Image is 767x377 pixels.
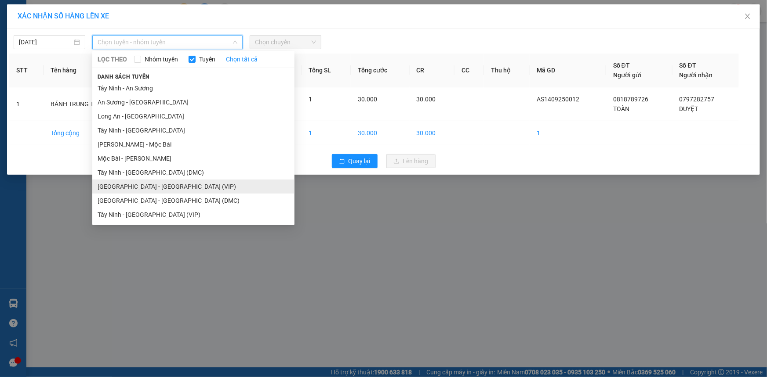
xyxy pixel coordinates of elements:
span: 0797282757 [680,96,715,103]
td: 1 [9,87,44,121]
span: close [744,13,751,20]
span: Chọn chuyến [255,36,316,49]
li: Mộc Bài - [PERSON_NAME] [92,151,294,165]
li: [GEOGRAPHIC_DATA] - [GEOGRAPHIC_DATA] (DMC) [92,194,294,208]
li: [PERSON_NAME] - Mộc Bài [92,137,294,151]
span: Người gửi [613,72,641,79]
span: LỌC THEO [98,54,127,64]
span: TOÀN [613,105,629,112]
td: 30.000 [351,121,409,145]
li: Tây Ninh - An Sương [92,81,294,95]
button: Close [735,4,760,29]
th: Tên hàng [44,54,132,87]
span: Danh sách tuyến [92,73,155,81]
span: Người nhận [680,72,713,79]
span: 1 [309,96,313,103]
span: Số ĐT [680,62,696,69]
td: BÁNH TRUNG THU [44,87,132,121]
a: Chọn tất cả [226,54,258,64]
span: 0818789726 [613,96,648,103]
span: Chọn tuyến - nhóm tuyến [98,36,237,49]
th: Tổng cước [351,54,409,87]
span: XÁC NHẬN SỐ HÀNG LÊN XE [18,12,109,20]
th: STT [9,54,44,87]
th: Tổng SL [302,54,351,87]
td: Tổng cộng [44,121,132,145]
th: Thu hộ [484,54,530,87]
button: uploadLên hàng [386,154,436,168]
li: Tây Ninh - [GEOGRAPHIC_DATA] [92,123,294,137]
td: 1 [302,121,351,145]
li: Long An - [GEOGRAPHIC_DATA] [92,109,294,123]
input: 15/09/2025 [19,37,72,47]
th: CC [454,54,484,87]
span: rollback [339,158,345,165]
li: [GEOGRAPHIC_DATA] - [GEOGRAPHIC_DATA] (VIP) [92,180,294,194]
span: Nhóm tuyến [141,54,182,64]
span: Số ĐT [613,62,630,69]
th: Mã GD [530,54,606,87]
li: An Sương - [GEOGRAPHIC_DATA] [92,95,294,109]
span: Quay lại [349,156,371,166]
span: DUYỆT [680,105,698,112]
li: Tây Ninh - [GEOGRAPHIC_DATA] (VIP) [92,208,294,222]
span: down [233,39,238,45]
th: CR [410,54,454,87]
li: Tây Ninh - [GEOGRAPHIC_DATA] (DMC) [92,165,294,180]
span: 30.000 [358,96,377,103]
td: 1 [530,121,606,145]
span: AS1409250012 [537,96,579,103]
span: 30.000 [417,96,436,103]
button: rollbackQuay lại [332,154,378,168]
td: 30.000 [410,121,454,145]
span: Tuyến [196,54,219,64]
